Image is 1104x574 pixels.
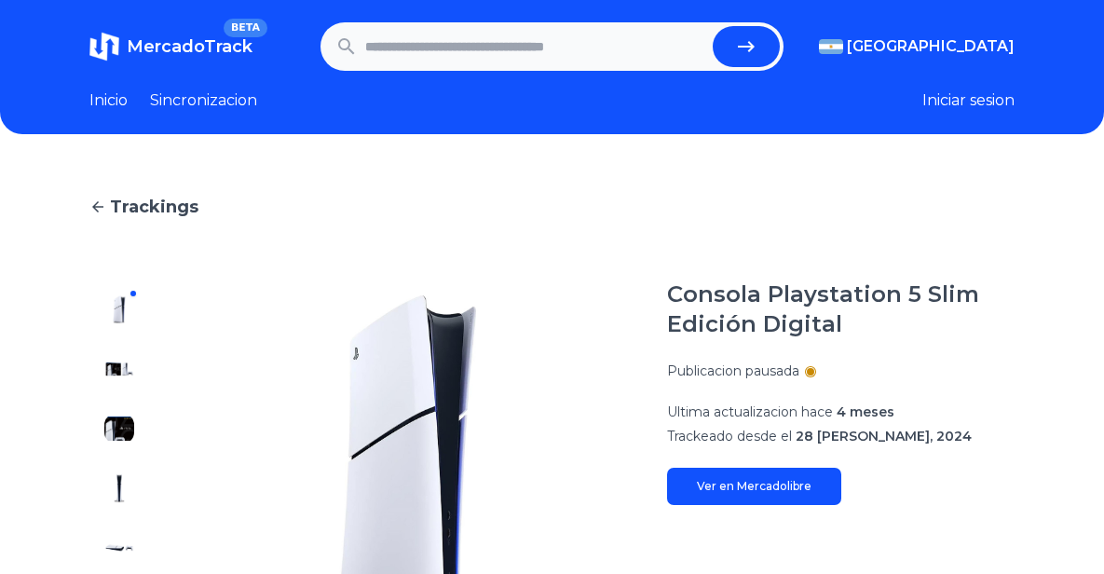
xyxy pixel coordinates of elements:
[104,533,134,563] img: Consola Playstation 5 Slim Edición Digital
[110,194,198,220] span: Trackings
[104,414,134,444] img: Consola Playstation 5 Slim Edición Digital
[922,89,1015,112] button: Iniciar sesion
[667,362,799,380] p: Publicacion pausada
[127,36,252,57] span: MercadoTrack
[89,194,1015,220] a: Trackings
[667,280,1015,339] h1: Consola Playstation 5 Slim Edición Digital
[104,473,134,503] img: Consola Playstation 5 Slim Edición Digital
[89,32,252,61] a: MercadoTrackBETA
[89,32,119,61] img: MercadoTrack
[796,428,972,444] span: 28 [PERSON_NAME], 2024
[150,89,257,112] a: Sincronizacion
[667,428,792,444] span: Trackeado desde el
[224,19,267,37] span: BETA
[819,35,1015,58] button: [GEOGRAPHIC_DATA]
[89,89,128,112] a: Inicio
[667,468,841,505] a: Ver en Mercadolibre
[847,35,1015,58] span: [GEOGRAPHIC_DATA]
[104,294,134,324] img: Consola Playstation 5 Slim Edición Digital
[837,403,894,420] span: 4 meses
[667,403,833,420] span: Ultima actualizacion hace
[104,354,134,384] img: Consola Playstation 5 Slim Edición Digital
[819,39,843,54] img: Argentina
